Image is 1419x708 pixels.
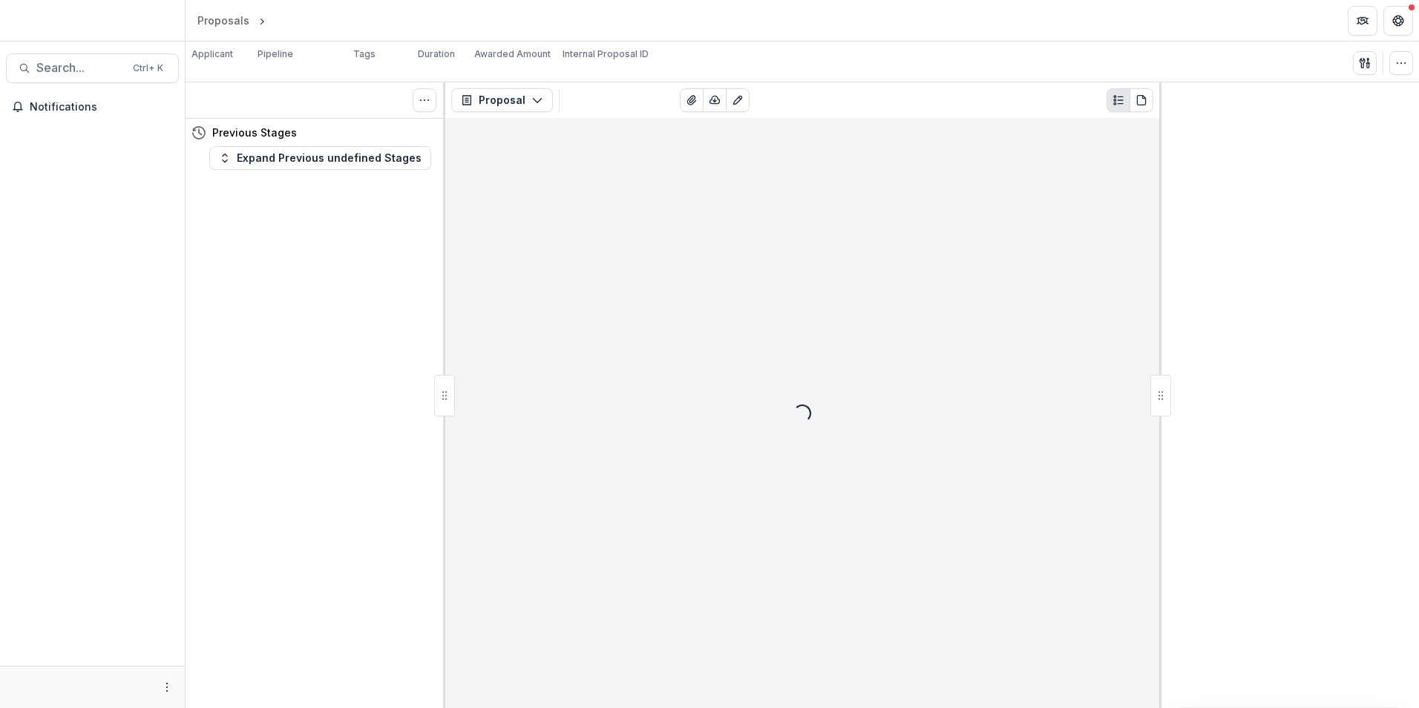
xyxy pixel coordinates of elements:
div: Proposals [197,13,249,28]
p: Duration [418,47,455,61]
button: Expand Previous undefined Stages [209,146,431,170]
p: Tags [353,47,376,61]
p: Awarded Amount [474,47,551,61]
button: Notifications [6,95,179,119]
button: More [158,678,176,696]
nav: breadcrumb [191,10,332,31]
p: Applicant [191,47,233,61]
button: Toggle View Cancelled Tasks [413,88,436,112]
button: Get Help [1383,6,1413,36]
span: Notifications [30,101,173,114]
button: Search... [6,53,179,83]
button: View Attached Files [680,88,704,112]
a: Proposals [191,10,255,31]
p: Pipeline [258,47,293,61]
button: PDF view [1130,88,1153,112]
p: Internal Proposal ID [563,47,649,61]
button: Partners [1348,6,1377,36]
button: Edit as form [726,88,750,112]
span: Search... [36,61,124,75]
h4: Previous Stages [212,125,297,140]
button: Proposal [451,88,553,112]
div: Ctrl + K [130,60,166,76]
button: Plaintext view [1107,88,1130,112]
